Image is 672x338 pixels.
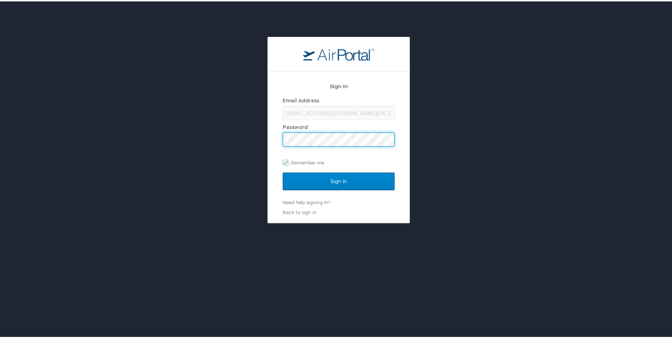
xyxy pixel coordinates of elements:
label: Password [283,123,308,129]
img: logo [303,46,374,59]
label: Email Address [283,96,319,102]
a: Back to sign in [283,208,316,214]
input: Sign In [283,171,395,189]
label: Remember me [283,156,395,167]
a: Need help signing in? [283,198,330,204]
h2: Sign In [283,81,395,89]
